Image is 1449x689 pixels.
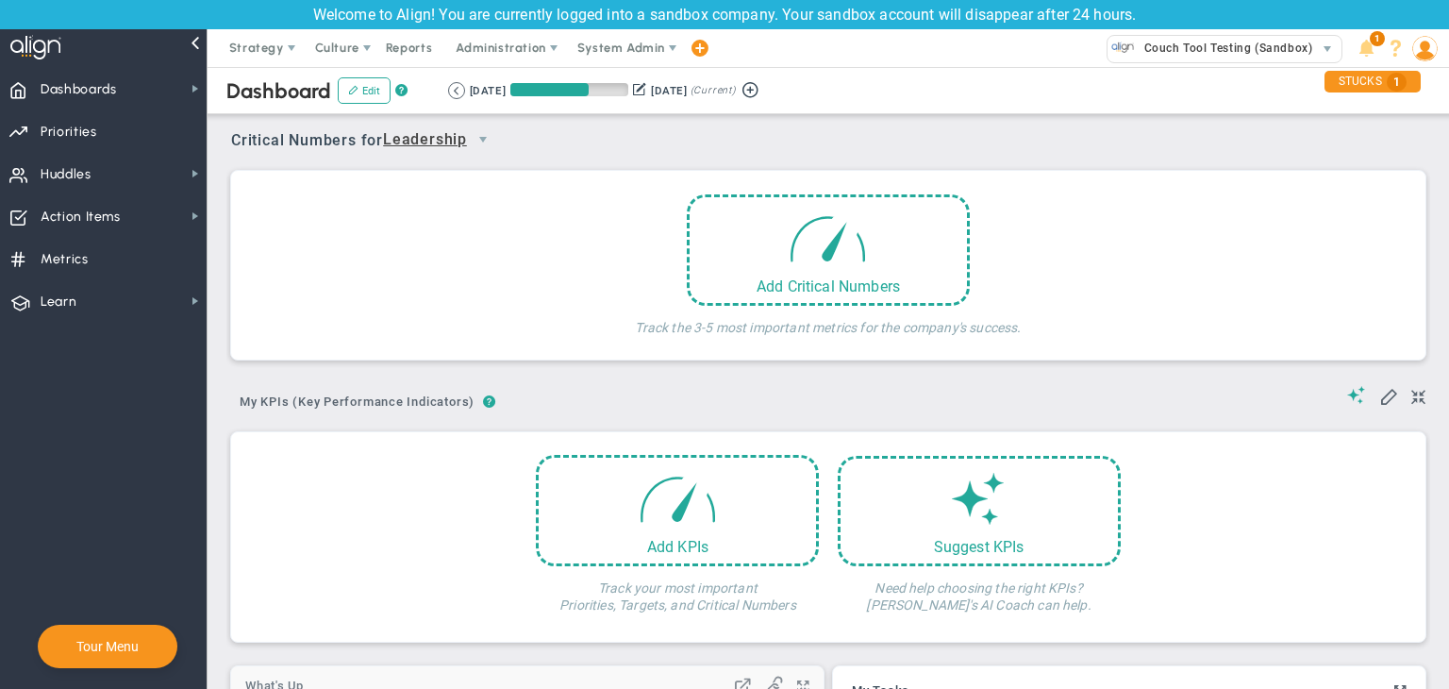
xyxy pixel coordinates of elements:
img: 64089.Person.photo [1412,36,1438,61]
button: Edit [338,77,391,104]
h4: Track the 3-5 most important metrics for the company's success. [635,306,1021,336]
div: Period Progress: 66% Day 60 of 90 with 30 remaining. [510,83,628,96]
span: Couch Tool Testing (Sandbox) [1135,36,1312,60]
button: Go to previous period [448,82,465,99]
div: Add Critical Numbers [690,277,967,295]
li: Help & Frequently Asked Questions (FAQ) [1381,29,1410,67]
span: System Admin [577,41,665,55]
span: Action Items [41,197,121,237]
span: Suggestions (AI Feature) [1347,386,1366,404]
span: Reports [376,29,442,67]
span: Critical Numbers for [231,124,504,159]
span: Huddles [41,155,92,194]
span: 1 [1387,73,1407,92]
span: Priorities [41,112,97,152]
div: [DATE] [651,82,687,99]
li: Announcements [1352,29,1381,67]
span: Leadership [383,128,467,152]
span: Metrics [41,240,89,279]
button: My KPIs (Key Performance Indicators) [231,387,483,420]
button: Tour Menu [71,638,144,655]
span: Dashboards [41,70,117,109]
h4: Track your most important Priorities, Targets, and Critical Numbers [536,566,819,613]
img: 33465.Company.photo [1111,36,1135,59]
span: select [1314,36,1341,62]
span: Learn [41,282,76,322]
div: [DATE] [470,82,506,99]
span: Administration [456,41,545,55]
div: STUCKS [1324,71,1421,92]
div: Add KPIs [539,538,816,556]
div: Suggest KPIs [841,538,1118,556]
span: Dashboard [226,78,331,104]
span: Edit My KPIs [1379,386,1398,405]
span: My KPIs (Key Performance Indicators) [231,387,483,417]
span: Strategy [229,41,284,55]
span: Culture [315,41,359,55]
span: (Current) [691,82,736,99]
h4: Need help choosing the right KPIs? [PERSON_NAME]'s AI Coach can help. [838,566,1121,613]
span: select [467,124,499,156]
span: 1 [1370,31,1385,46]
